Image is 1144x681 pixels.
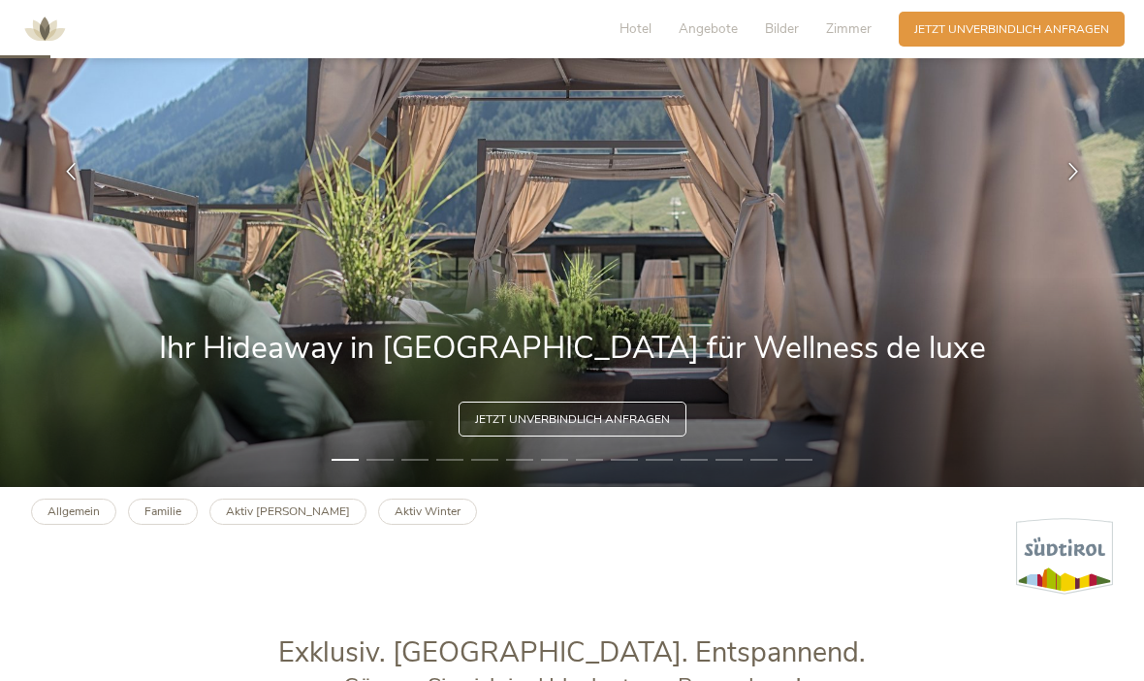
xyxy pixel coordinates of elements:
[378,499,477,525] a: Aktiv Winter
[395,503,461,519] b: Aktiv Winter
[16,23,74,34] a: AMONTI & LUNARIS Wellnessresort
[475,411,670,428] span: Jetzt unverbindlich anfragen
[48,503,100,519] b: Allgemein
[209,499,366,525] a: Aktiv [PERSON_NAME]
[1016,518,1113,595] img: Südtirol
[826,19,872,38] span: Zimmer
[278,633,866,671] span: Exklusiv. [GEOGRAPHIC_DATA]. Entspannend.
[914,21,1109,38] span: Jetzt unverbindlich anfragen
[144,503,181,519] b: Familie
[765,19,799,38] span: Bilder
[128,499,198,525] a: Familie
[31,499,116,525] a: Allgemein
[226,503,350,519] b: Aktiv [PERSON_NAME]
[679,19,738,38] span: Angebote
[620,19,651,38] span: Hotel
